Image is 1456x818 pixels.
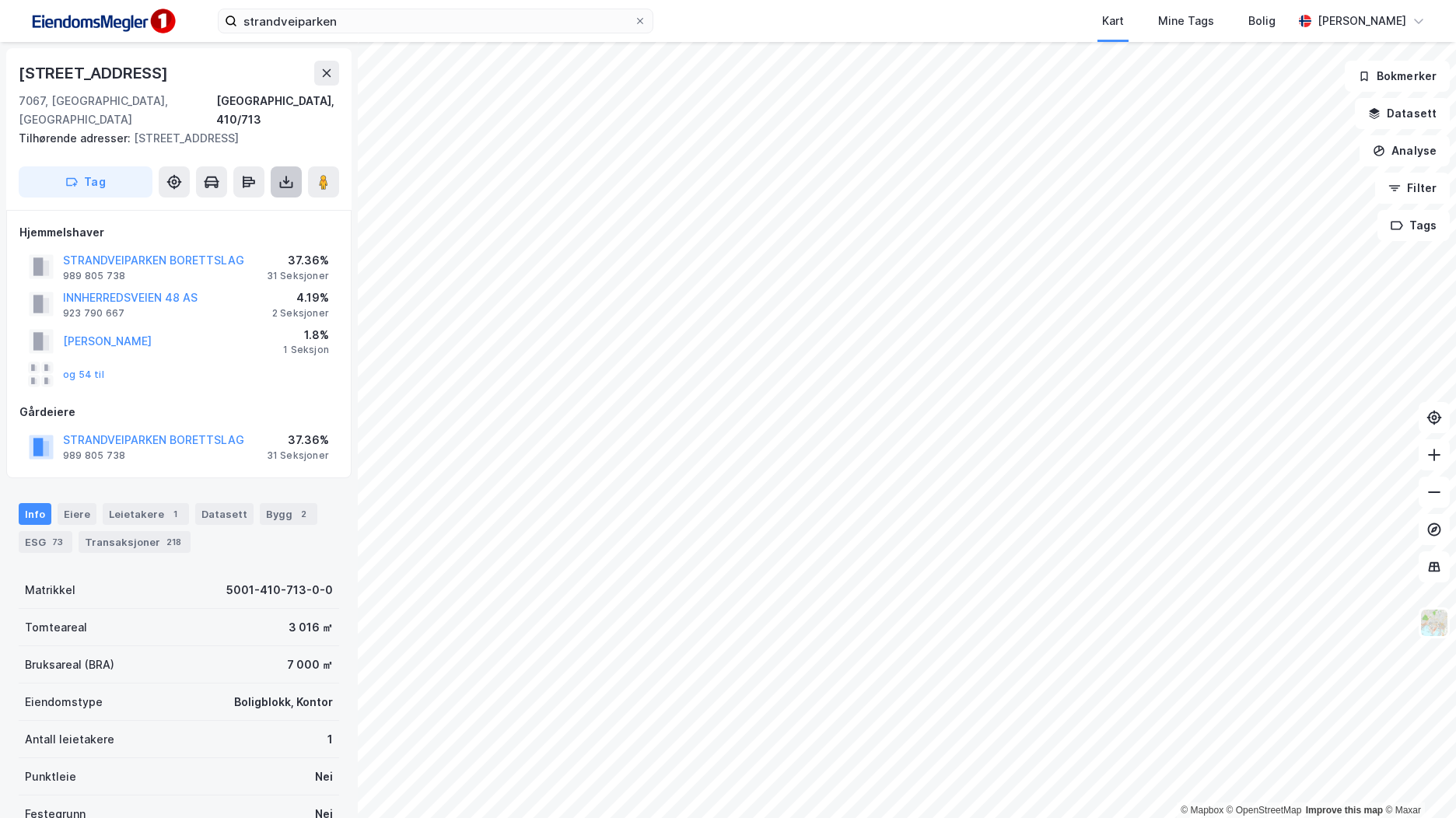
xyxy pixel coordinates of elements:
div: Punktleie [25,767,76,786]
a: Mapbox [1181,805,1223,816]
div: [STREET_ADDRESS] [19,129,327,148]
div: [PERSON_NAME] [1318,12,1406,30]
div: 1 Seksjon [283,344,329,356]
div: 5001-410-713-0-0 [226,581,333,600]
div: 3 016 ㎡ [289,618,333,637]
div: [STREET_ADDRESS] [19,61,171,86]
div: 1 [167,506,183,522]
div: Boligblokk, Kontor [234,693,333,711]
span: Tilhørende adresser: [19,131,134,145]
div: 73 [49,534,66,550]
div: Tomteareal [25,618,87,637]
input: Søk på adresse, matrikkel, gårdeiere, leietakere eller personer [237,9,634,33]
div: Eiere [58,503,96,525]
iframe: Chat Widget [1378,743,1456,818]
div: 989 805 738 [63,449,125,462]
div: 923 790 667 [63,307,124,320]
div: Matrikkel [25,581,75,600]
img: F4PB6Px+NJ5v8B7XTbfpPpyloAAAAASUVORK5CYII= [25,4,180,39]
div: [GEOGRAPHIC_DATA], 410/713 [216,92,339,129]
div: Antall leietakere [25,730,114,749]
div: ESG [19,531,72,553]
div: 4.19% [272,288,329,307]
div: Gårdeiere [19,403,338,421]
div: 7 000 ㎡ [287,655,333,674]
div: 218 [163,534,184,550]
div: Mine Tags [1158,12,1214,30]
div: 2 Seksjoner [272,307,329,320]
div: 1.8% [283,326,329,344]
div: Kontrollprogram for chat [1378,743,1456,818]
div: 31 Seksjoner [267,449,329,462]
div: Bygg [260,503,317,525]
button: Filter [1375,173,1450,204]
div: 31 Seksjoner [267,270,329,282]
div: Bolig [1248,12,1276,30]
button: Tags [1377,210,1450,241]
div: Transaksjoner [79,531,191,553]
div: 1 [327,730,333,749]
img: Z [1419,608,1449,638]
div: Bruksareal (BRA) [25,655,114,674]
button: Datasett [1355,98,1450,129]
div: 37.36% [267,431,329,449]
button: Tag [19,166,152,198]
div: Leietakere [103,503,189,525]
div: Eiendomstype [25,693,103,711]
div: Datasett [195,503,254,525]
div: 37.36% [267,251,329,270]
div: 2 [296,506,311,522]
a: OpenStreetMap [1227,805,1302,816]
div: 7067, [GEOGRAPHIC_DATA], [GEOGRAPHIC_DATA] [19,92,216,129]
div: Hjemmelshaver [19,223,338,242]
a: Improve this map [1306,805,1383,816]
button: Bokmerker [1345,61,1450,92]
div: Kart [1102,12,1124,30]
div: 989 805 738 [63,270,125,282]
div: Info [19,503,51,525]
div: Nei [315,767,333,786]
button: Analyse [1360,135,1450,166]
